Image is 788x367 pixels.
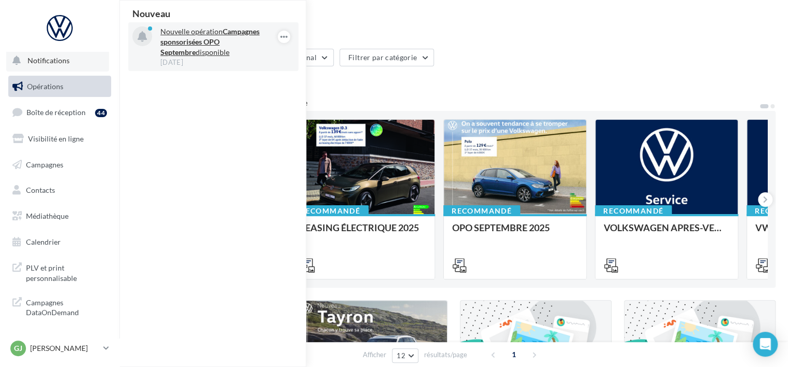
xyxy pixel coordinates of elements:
[443,205,520,217] div: Recommandé
[506,346,522,363] span: 1
[28,56,70,65] span: Notifications
[604,222,729,243] div: VOLKSWAGEN APRES-VENTE
[6,205,113,227] a: Médiathèque
[14,343,22,354] span: GJ
[26,186,55,194] span: Contacts
[26,211,69,220] span: Médiathèque
[26,261,107,283] span: PLV et print personnalisable
[397,351,405,360] span: 12
[30,343,99,354] p: [PERSON_NAME]
[595,205,672,217] div: Recommandé
[6,101,113,123] a: Boîte de réception44
[6,76,113,97] a: Opérations
[301,222,426,243] div: LEASING ÉLECTRIQUE 2025
[6,154,113,176] a: Campagnes
[26,237,61,246] span: Calendrier
[6,128,113,150] a: Visibilité en ligne
[26,160,63,168] span: Campagnes
[6,179,113,201] a: Contacts
[6,291,113,322] a: Campagnes DataOnDemand
[339,49,434,66] button: Filtrer par catégorie
[132,17,776,32] div: Opérations marketing
[363,350,386,360] span: Afficher
[26,295,107,318] span: Campagnes DataOnDemand
[8,338,111,358] a: GJ [PERSON_NAME]
[132,98,759,107] div: 6 opérations recommandées par votre enseigne
[6,257,113,287] a: PLV et print personnalisable
[26,108,86,117] span: Boîte de réception
[392,348,418,363] button: 12
[292,205,369,217] div: Recommandé
[753,332,778,357] div: Open Intercom Messenger
[27,82,63,91] span: Opérations
[6,231,113,253] a: Calendrier
[28,134,84,143] span: Visibilité en ligne
[424,350,467,360] span: résultats/page
[452,222,578,243] div: OPO SEPTEMBRE 2025
[6,50,109,72] button: Notifications
[95,109,107,117] div: 44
